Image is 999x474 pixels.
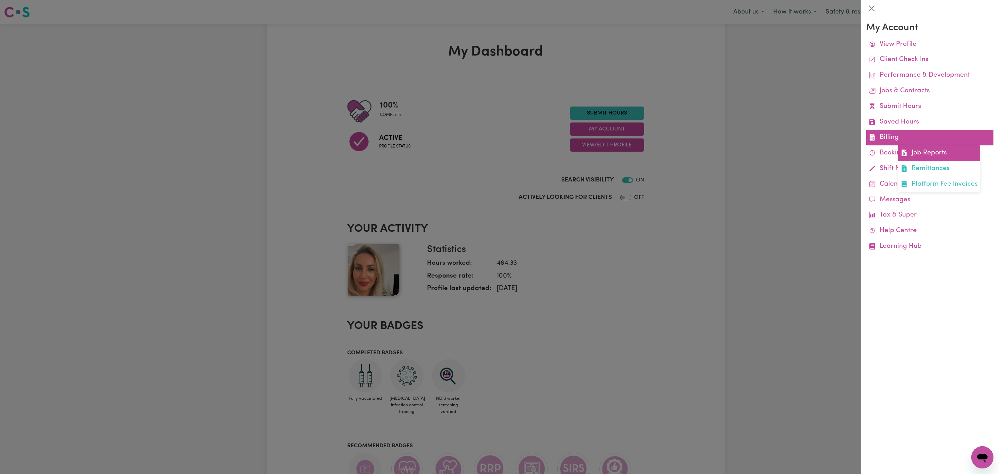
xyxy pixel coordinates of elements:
a: Bookings [866,145,993,161]
a: Submit Hours [866,99,993,115]
a: Learning Hub [866,239,993,254]
a: Shift Notes [866,161,993,177]
a: Performance & Development [866,68,993,83]
a: Client Check Ins [866,52,993,68]
iframe: Button to launch messaging window, conversation in progress [971,446,993,468]
a: Jobs & Contracts [866,83,993,99]
h3: My Account [866,22,993,34]
a: Messages [866,192,993,208]
a: Job Reports [898,145,980,161]
a: Help Centre [866,223,993,239]
a: Tax & Super [866,208,993,223]
a: BillingJob ReportsRemittancesPlatform Fee Invoices [866,130,993,145]
a: Calendar [866,177,993,192]
a: Remittances [898,161,980,177]
button: Close [866,3,877,14]
a: View Profile [866,37,993,52]
a: Platform Fee Invoices [898,177,980,192]
a: Saved Hours [866,115,993,130]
